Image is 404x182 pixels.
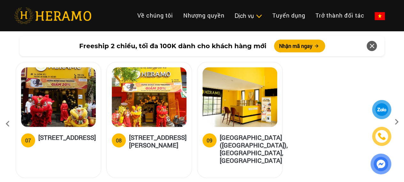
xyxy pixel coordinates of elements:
[255,13,262,19] img: subToggleIcon
[38,133,96,146] h5: [STREET_ADDRESS]
[378,133,385,140] img: phone-icon
[235,11,262,20] div: Dịch vụ
[375,12,385,20] img: vn-flag.png
[202,67,277,127] img: heramo-parc-villa-dai-phuoc-island-dong-nai
[373,128,390,145] a: phone-icon
[79,41,266,51] span: Freeship 2 chiều, tối đa 100K dành cho khách hàng mới
[274,40,325,52] button: Nhận mã ngay
[132,9,178,22] a: Về chúng tôi
[220,133,288,164] h5: [GEOGRAPHIC_DATA] ([GEOGRAPHIC_DATA]), [GEOGRAPHIC_DATA], [GEOGRAPHIC_DATA]
[129,133,187,149] h5: [STREET_ADDRESS][PERSON_NAME]
[310,9,370,22] a: Trở thành đối tác
[178,9,230,22] a: Nhượng quyền
[207,137,212,144] div: 09
[14,7,91,24] img: heramo-logo.png
[267,9,310,22] a: Tuyển dụng
[25,137,31,144] div: 07
[116,137,122,144] div: 08
[112,67,187,127] img: heramo-398-duong-hoang-dieu-phuong-2-quan-4
[21,67,96,127] img: heramo-15a-duong-so-2-phuong-an-khanh-thu-duc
